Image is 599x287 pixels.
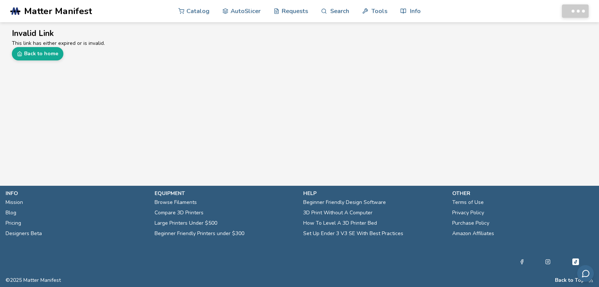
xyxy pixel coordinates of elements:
[155,189,296,197] p: equipment
[6,197,23,208] a: Mission
[303,189,445,197] p: help
[155,218,217,228] a: Large Printers Under $500
[303,197,386,208] a: Beginner Friendly Design Software
[452,228,494,239] a: Amazon Affiliates
[555,277,585,283] button: Back to Top
[6,228,42,239] a: Designers Beta
[452,218,489,228] a: Purchase Policy
[24,6,92,16] span: Matter Manifest
[12,39,587,47] p: This link has either expired or is invalid.
[6,218,21,228] a: Pricing
[303,208,373,218] a: 3D Print Without A Computer
[545,257,550,266] a: Instagram
[588,277,593,283] a: RSS Feed
[571,257,580,266] a: Tiktok
[155,197,197,208] a: Browse Filaments
[452,208,484,218] a: Privacy Policy
[6,208,16,218] a: Blog
[577,265,594,282] button: Send feedback via email
[6,189,147,197] p: info
[452,189,594,197] p: other
[452,197,484,208] a: Terms of Use
[519,257,524,266] a: Facebook
[303,228,403,239] a: Set Up Ender 3 V3 SE With Best Practices
[155,228,244,239] a: Beginner Friendly Printers under $300
[155,208,203,218] a: Compare 3D Printers
[12,47,63,60] a: Back to home
[12,28,587,39] h2: Invalid Link
[6,277,61,283] span: © 2025 Matter Manifest
[303,218,377,228] a: How To Level A 3D Printer Bed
